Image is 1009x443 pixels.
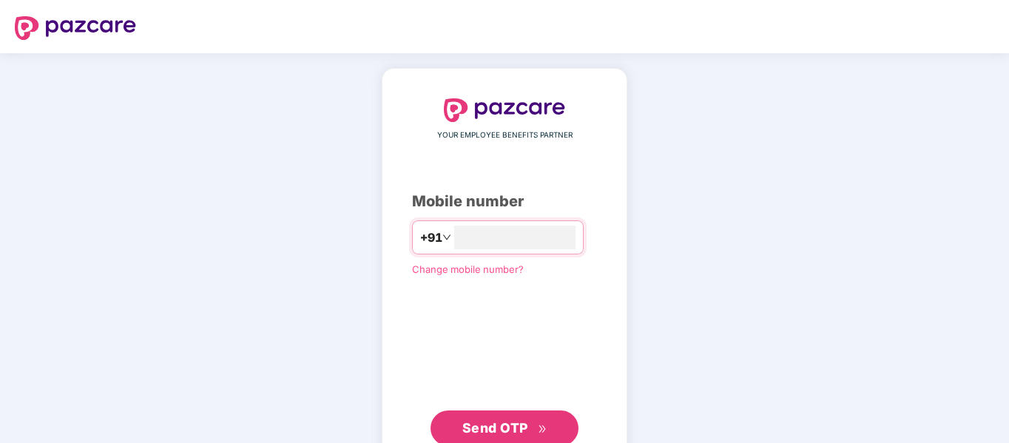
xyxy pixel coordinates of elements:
[412,190,597,213] div: Mobile number
[15,16,136,40] img: logo
[444,98,565,122] img: logo
[442,233,451,242] span: down
[437,129,573,141] span: YOUR EMPLOYEE BENEFITS PARTNER
[420,229,442,247] span: +91
[462,420,528,436] span: Send OTP
[538,425,547,434] span: double-right
[412,263,524,275] a: Change mobile number?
